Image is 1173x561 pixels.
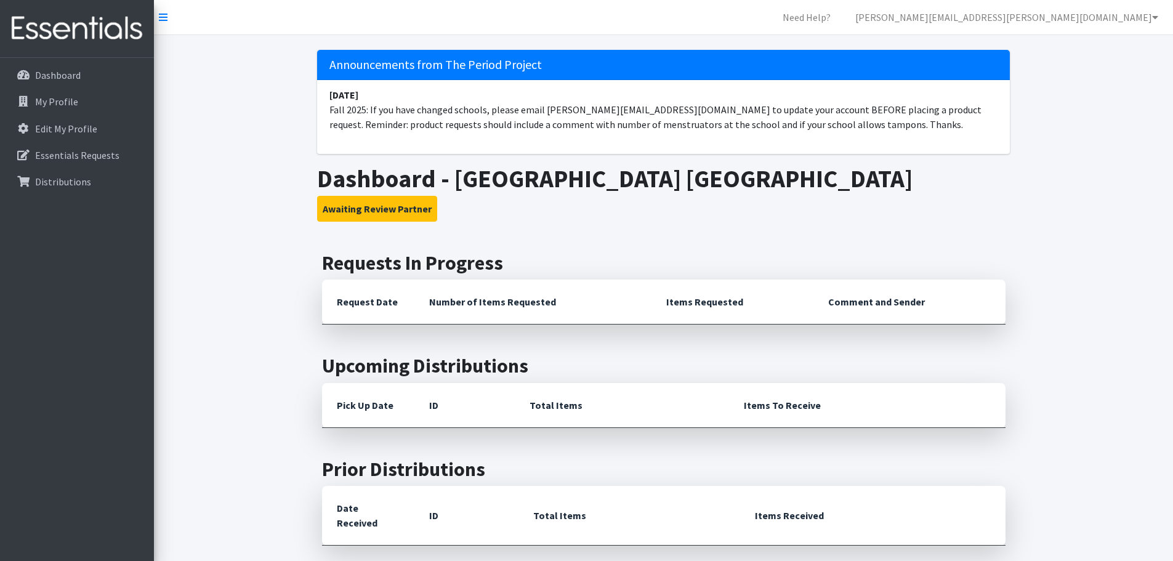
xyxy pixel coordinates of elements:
[322,354,1006,377] h2: Upcoming Distributions
[5,89,149,114] a: My Profile
[5,63,149,87] a: Dashboard
[414,280,652,325] th: Number of Items Requested
[729,383,1006,428] th: Items To Receive
[5,8,149,49] img: HumanEssentials
[322,486,414,546] th: Date Received
[845,5,1168,30] a: [PERSON_NAME][EMAIL_ADDRESS][PERSON_NAME][DOMAIN_NAME]
[317,50,1010,80] h5: Announcements from The Period Project
[5,143,149,167] a: Essentials Requests
[317,196,437,222] button: Awaiting Review Partner
[35,69,81,81] p: Dashboard
[414,486,518,546] th: ID
[773,5,840,30] a: Need Help?
[35,95,78,108] p: My Profile
[329,89,358,101] strong: [DATE]
[813,280,1005,325] th: Comment and Sender
[651,280,813,325] th: Items Requested
[35,123,97,135] p: Edit My Profile
[515,383,729,428] th: Total Items
[322,458,1006,481] h2: Prior Distributions
[518,486,740,546] th: Total Items
[322,251,1006,275] h2: Requests In Progress
[5,169,149,194] a: Distributions
[35,149,119,161] p: Essentials Requests
[322,280,414,325] th: Request Date
[35,176,91,188] p: Distributions
[317,164,1010,193] h1: Dashboard - [GEOGRAPHIC_DATA] [GEOGRAPHIC_DATA]
[322,383,414,428] th: Pick Up Date
[414,383,515,428] th: ID
[317,80,1010,139] li: Fall 2025: If you have changed schools, please email [PERSON_NAME][EMAIL_ADDRESS][DOMAIN_NAME] to...
[740,486,1005,546] th: Items Received
[5,116,149,141] a: Edit My Profile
